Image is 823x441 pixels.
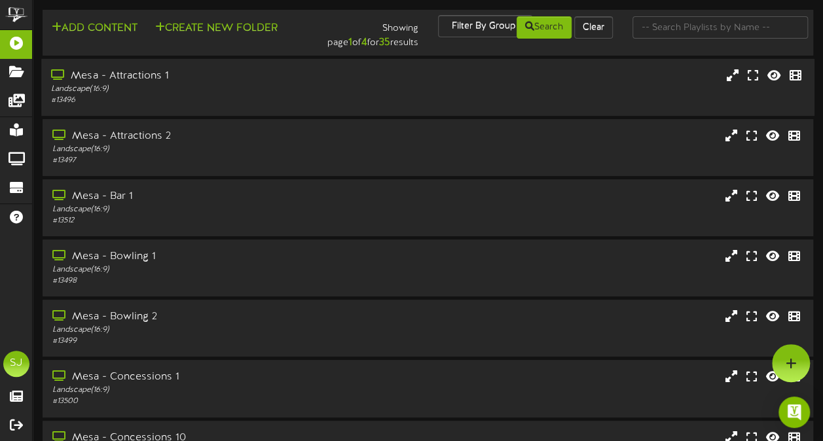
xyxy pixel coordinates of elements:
button: Filter By Group [438,15,532,37]
button: Create New Folder [151,20,282,37]
div: # 13500 [52,396,354,407]
div: # 13497 [52,155,354,166]
div: Mesa - Attractions 2 [52,129,354,144]
button: Search [517,16,572,39]
div: Mesa - Bowling 2 [52,309,354,325]
input: -- Search Playlists by Name -- [632,16,808,39]
div: SJ [3,351,29,377]
div: Landscape ( 16:9 ) [52,204,354,215]
button: Add Content [48,20,141,37]
div: Landscape ( 16:9 ) [52,144,354,155]
div: Landscape ( 16:9 ) [52,264,354,275]
div: Showing page of for results [298,15,428,50]
div: # 13499 [52,336,354,347]
div: # 13498 [52,275,354,287]
div: # 13512 [52,215,354,226]
div: Mesa - Concessions 1 [52,370,354,385]
div: Mesa - Bowling 1 [52,249,354,264]
strong: 4 [361,37,367,48]
div: Mesa - Attractions 1 [51,69,354,84]
div: Open Intercom Messenger [778,397,810,428]
div: Landscape ( 16:9 ) [52,385,354,396]
div: Landscape ( 16:9 ) [51,84,354,95]
strong: 35 [379,37,390,48]
button: Clear [574,16,613,39]
div: # 13496 [51,95,354,106]
div: Landscape ( 16:9 ) [52,325,354,336]
div: Mesa - Bar 1 [52,189,354,204]
strong: 1 [348,37,352,48]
